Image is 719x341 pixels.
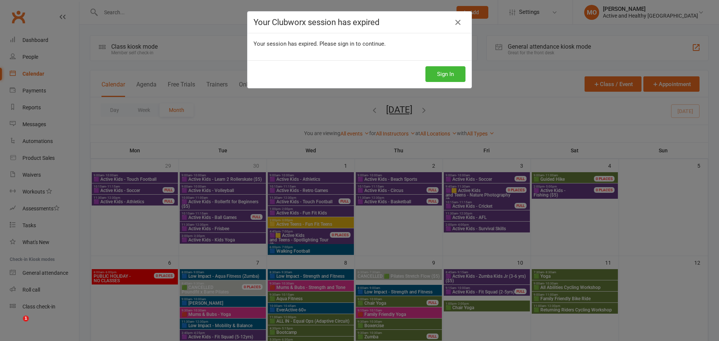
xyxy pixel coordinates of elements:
[23,316,29,322] span: 1
[7,316,25,334] iframe: Intercom live chat
[425,66,465,82] button: Sign In
[452,16,464,28] a: Close
[254,18,465,27] h4: Your Clubworx session has expired
[254,40,386,47] span: Your session has expired. Please sign in to continue.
